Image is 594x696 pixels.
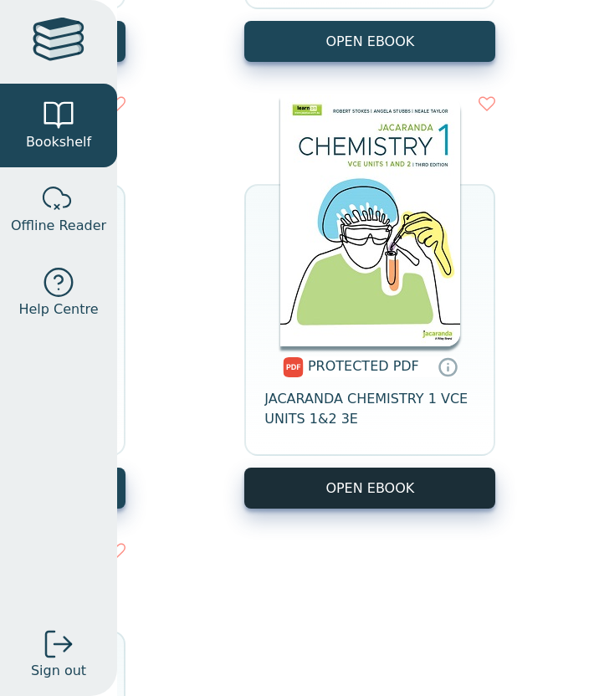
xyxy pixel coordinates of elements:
[264,389,475,429] span: JACARANDA CHEMISTRY 1 VCE UNITS 1&2 3E
[244,468,495,509] a: OPEN EBOOK
[11,216,106,236] span: Offline Reader
[31,661,86,681] span: Sign out
[308,358,419,374] span: PROTECTED PDF
[18,299,98,320] span: Help Centre
[244,21,495,62] a: OPEN EBOOK
[280,95,460,346] img: b46bd55f-bf88-4c2e-a261-e2787e06fdfd.jpg
[26,132,91,152] span: Bookshelf
[283,357,304,377] img: pdf.svg
[438,356,458,376] a: Protected PDFs cannot be printed, copied or shared. They can be accessed online through Education...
